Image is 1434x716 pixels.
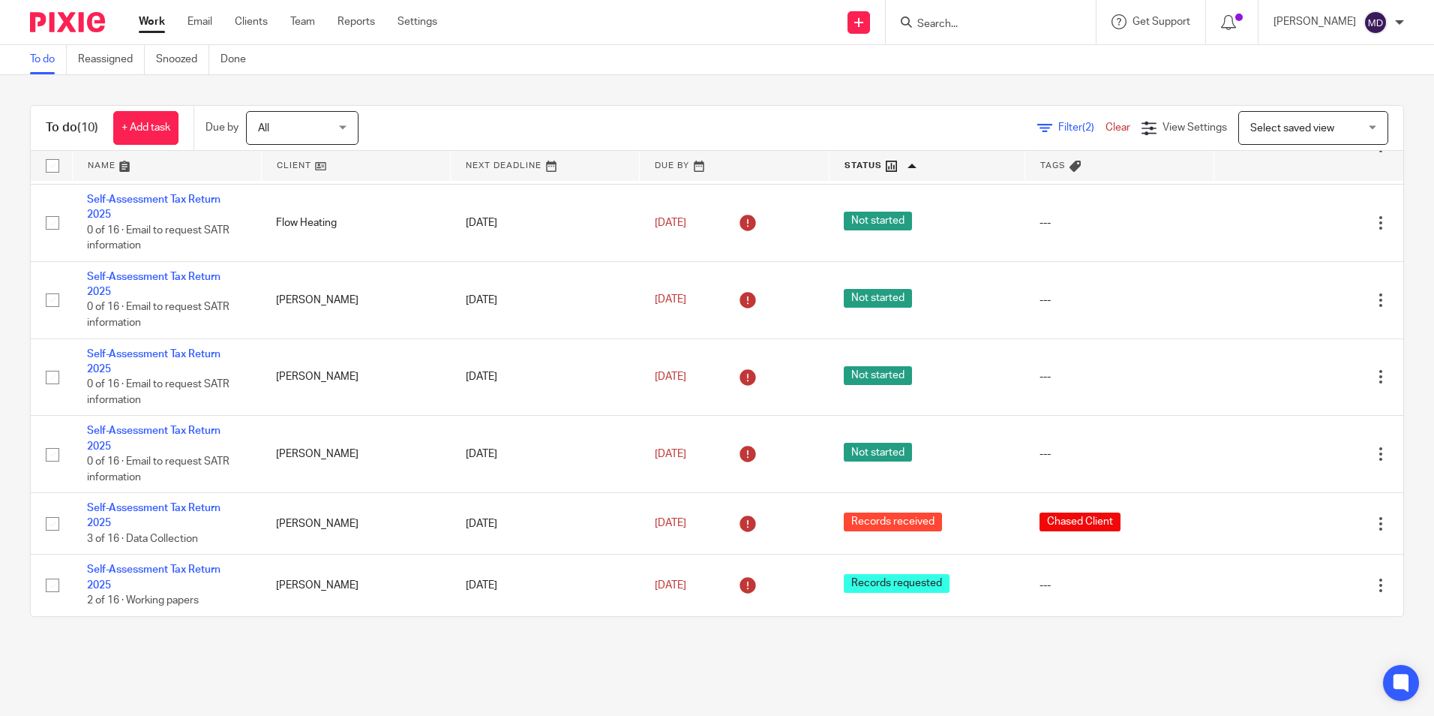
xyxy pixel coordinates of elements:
[258,123,269,134] span: All
[87,503,220,528] a: Self-Assessment Tax Return 2025
[77,122,98,134] span: (10)
[451,261,640,338] td: [DATE]
[1058,122,1105,133] span: Filter
[1162,122,1227,133] span: View Settings
[1132,17,1190,27] span: Get Support
[844,212,912,230] span: Not started
[1250,123,1334,134] span: Select saved view
[87,225,229,251] span: 0 of 16 · Email to request SATR information
[87,380,229,406] span: 0 of 16 · Email to request SATR information
[261,338,450,416] td: [PERSON_NAME]
[87,194,220,220] a: Self-Assessment Tax Return 2025
[1039,293,1198,308] div: ---
[451,493,640,555] td: [DATE]
[1040,161,1066,170] span: Tags
[87,302,229,329] span: 0 of 16 · Email to request SATR information
[187,14,212,29] a: Email
[844,513,942,531] span: Records received
[1273,14,1356,29] p: [PERSON_NAME]
[655,580,686,591] span: [DATE]
[337,14,375,29] a: Reports
[87,456,229,483] span: 0 of 16 · Email to request SATR information
[87,349,220,375] a: Self-Assessment Tax Return 2025
[451,416,640,493] td: [DATE]
[205,120,238,135] p: Due by
[220,45,257,74] a: Done
[46,120,98,136] h1: To do
[235,14,268,29] a: Clients
[261,185,450,262] td: Flow Heating
[1363,11,1387,35] img: svg%3E
[655,372,686,382] span: [DATE]
[844,574,949,593] span: Records requested
[1039,447,1198,462] div: ---
[30,12,105,32] img: Pixie
[844,366,912,385] span: Not started
[1039,578,1198,593] div: ---
[261,261,450,338] td: [PERSON_NAME]
[451,185,640,262] td: [DATE]
[87,534,198,544] span: 3 of 16 · Data Collection
[290,14,315,29] a: Team
[397,14,437,29] a: Settings
[1039,369,1198,384] div: ---
[451,555,640,616] td: [DATE]
[451,338,640,416] td: [DATE]
[1082,122,1094,133] span: (2)
[655,449,686,459] span: [DATE]
[655,218,686,228] span: [DATE]
[87,426,220,451] a: Self-Assessment Tax Return 2025
[655,295,686,305] span: [DATE]
[655,519,686,529] span: [DATE]
[87,272,220,297] a: Self-Assessment Tax Return 2025
[87,595,199,606] span: 2 of 16 · Working papers
[156,45,209,74] a: Snoozed
[844,289,912,308] span: Not started
[844,443,912,462] span: Not started
[1105,122,1130,133] a: Clear
[261,416,450,493] td: [PERSON_NAME]
[261,493,450,555] td: [PERSON_NAME]
[139,14,165,29] a: Work
[1039,513,1120,531] span: Chased Client
[261,555,450,616] td: [PERSON_NAME]
[113,111,178,145] a: + Add task
[87,564,220,590] a: Self-Assessment Tax Return 2025
[30,45,67,74] a: To do
[78,45,145,74] a: Reassigned
[916,18,1051,32] input: Search
[1039,215,1198,230] div: ---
